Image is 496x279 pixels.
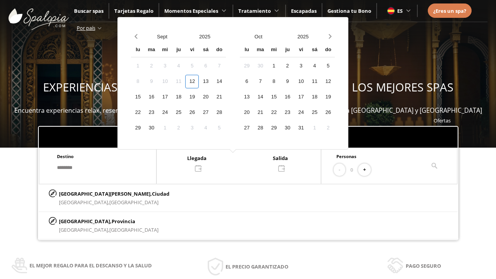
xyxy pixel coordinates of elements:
[308,106,321,119] div: 25
[267,121,281,135] div: 29
[240,59,335,135] div: Calendar days
[59,226,109,233] span: [GEOGRAPHIC_DATA],
[240,43,335,135] div: Calendar wrapper
[308,90,321,104] div: 18
[141,30,183,43] button: Open months overlay
[240,59,253,73] div: 29
[199,75,212,88] div: 13
[240,43,253,57] div: lu
[59,217,158,226] p: [GEOGRAPHIC_DATA],
[336,153,356,159] span: Personas
[434,117,451,124] a: Ofertas
[74,7,103,14] a: Buscar spas
[291,7,317,14] a: Escapadas
[172,59,185,73] div: 4
[131,59,226,135] div: Calendar days
[253,59,267,73] div: 30
[109,226,158,233] span: [GEOGRAPHIC_DATA]
[350,165,353,174] span: 0
[294,75,308,88] div: 10
[212,59,226,73] div: 7
[212,106,226,119] div: 28
[185,59,199,73] div: 5
[267,43,281,57] div: mi
[172,106,185,119] div: 25
[253,75,267,88] div: 7
[29,261,152,270] span: El mejor regalo para el descanso y la salud
[185,90,199,104] div: 19
[158,106,172,119] div: 24
[294,59,308,73] div: 3
[281,121,294,135] div: 30
[358,164,371,176] button: +
[281,30,325,43] button: Open years overlay
[9,1,69,30] img: ImgLogoSpalopia.BvClDcEz.svg
[267,59,281,73] div: 1
[240,75,253,88] div: 6
[321,59,335,73] div: 5
[43,79,453,95] span: EXPERIENCIAS WELLNESS PARA REGALAR Y DISFRUTAR EN LOS MEJORES SPAS
[145,43,158,57] div: ma
[131,121,145,135] div: 29
[158,75,172,88] div: 10
[77,24,95,31] span: Por país
[433,7,466,15] a: ¿Eres un spa?
[172,121,185,135] div: 2
[112,218,135,225] span: Provincia
[199,121,212,135] div: 4
[321,43,335,57] div: do
[158,59,172,73] div: 3
[325,30,335,43] button: Next month
[185,43,199,57] div: vi
[131,30,141,43] button: Previous month
[321,121,335,135] div: 2
[308,75,321,88] div: 11
[267,106,281,119] div: 22
[327,7,371,14] a: Gestiona tu Bono
[145,75,158,88] div: 9
[334,164,345,176] button: -
[321,75,335,88] div: 12
[433,7,466,14] span: ¿Eres un spa?
[212,121,226,135] div: 5
[308,121,321,135] div: 1
[131,75,145,88] div: 8
[131,106,145,119] div: 22
[59,189,169,198] p: [GEOGRAPHIC_DATA][PERSON_NAME],
[114,7,153,14] a: Tarjetas Regalo
[109,199,158,206] span: [GEOGRAPHIC_DATA]
[131,43,226,135] div: Calendar wrapper
[406,262,441,270] span: Pago seguro
[14,106,482,115] span: Encuentra experiencias relax, reserva bonos spas y escapadas wellness para disfrutar en más de 40...
[185,75,199,88] div: 12
[267,90,281,104] div: 15
[212,43,226,57] div: do
[321,106,335,119] div: 26
[294,90,308,104] div: 17
[294,106,308,119] div: 24
[294,121,308,135] div: 31
[199,43,212,57] div: sá
[226,262,288,271] span: El precio garantizado
[281,43,294,57] div: ju
[185,121,199,135] div: 3
[158,90,172,104] div: 17
[172,43,185,57] div: ju
[145,121,158,135] div: 30
[131,90,145,104] div: 15
[308,59,321,73] div: 4
[145,59,158,73] div: 2
[281,90,294,104] div: 16
[240,121,253,135] div: 27
[253,90,267,104] div: 14
[253,121,267,135] div: 28
[183,30,226,43] button: Open years overlay
[321,90,335,104] div: 19
[240,106,253,119] div: 20
[145,106,158,119] div: 23
[158,43,172,57] div: mi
